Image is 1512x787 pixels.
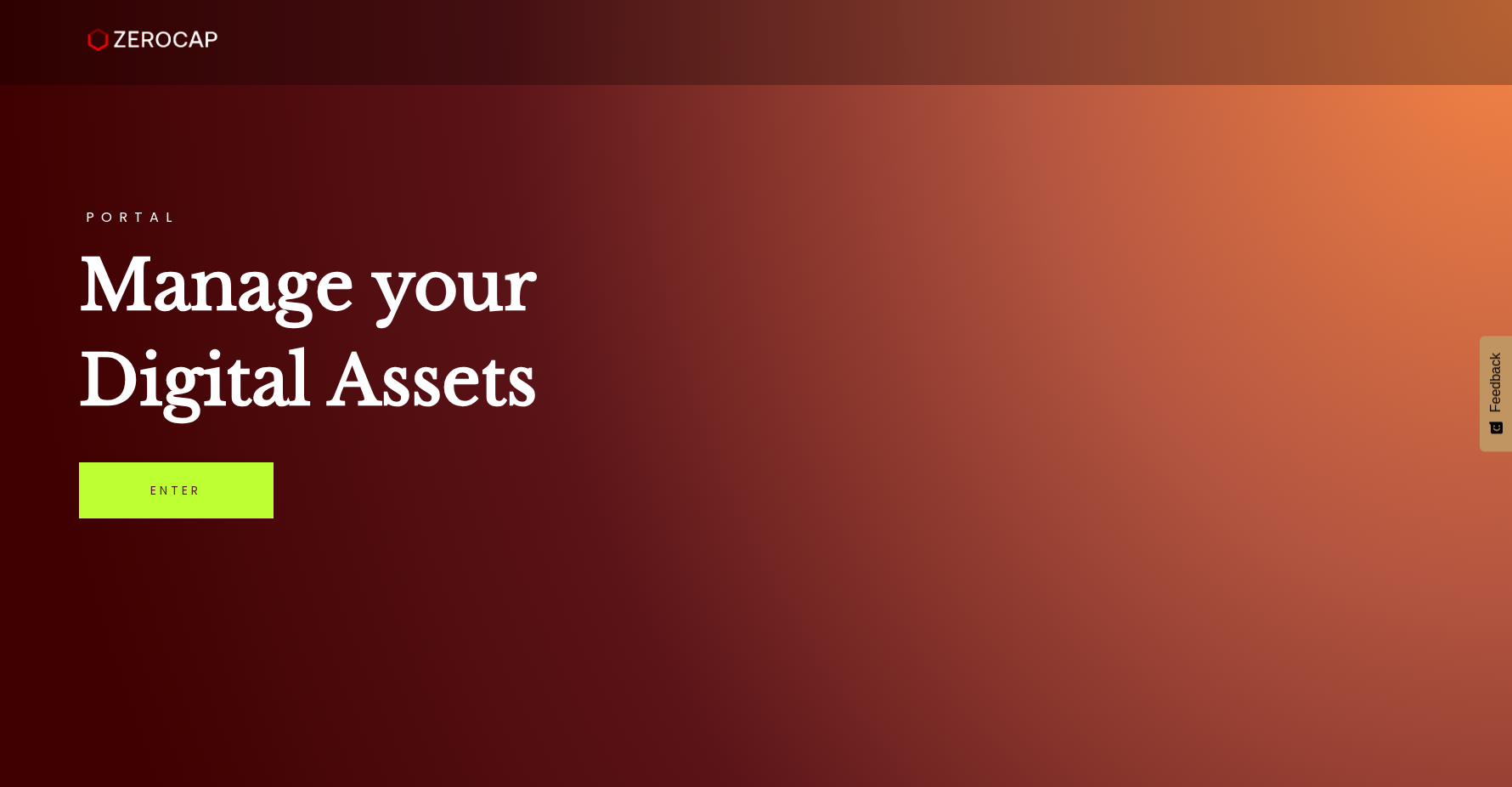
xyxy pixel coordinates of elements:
h1: Manage your Digital Assets [79,238,1434,428]
h3: PORTAL [79,211,1434,224]
a: Enter [79,462,274,518]
button: Feedback - Show survey [1480,336,1512,451]
span: Feedback [1488,353,1504,412]
img: ZeroCap [87,28,217,52]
